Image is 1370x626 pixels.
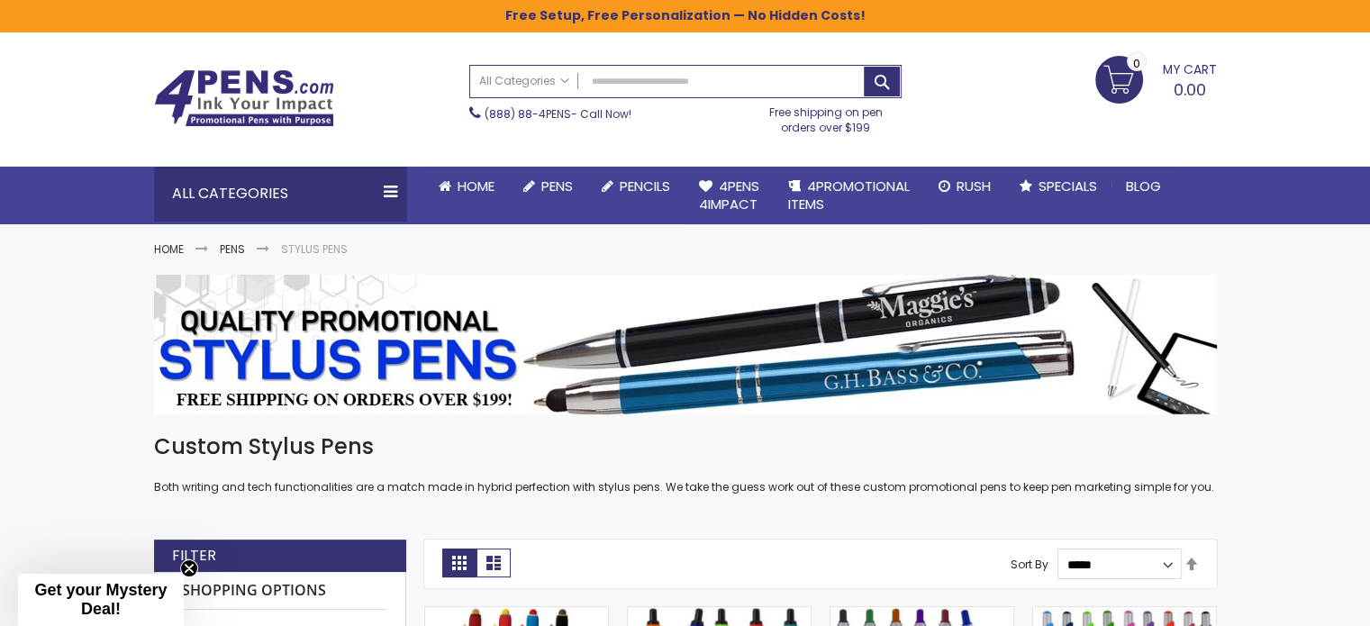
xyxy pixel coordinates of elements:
[154,432,1217,461] h1: Custom Stylus Pens
[699,177,759,213] span: 4Pens 4impact
[34,581,167,618] span: Get your Mystery Deal!
[620,177,670,195] span: Pencils
[154,432,1217,494] div: Both writing and tech functionalities are a match made in hybrid perfection with stylus pens. We ...
[425,606,608,621] a: Superhero Ellipse Softy Pen with Stylus - Laser Engraved
[458,177,494,195] span: Home
[750,98,902,134] div: Free shipping on pen orders over $199
[587,167,685,206] a: Pencils
[470,66,578,95] a: All Categories
[1033,606,1216,621] a: Lexus Stylus Pen
[1221,577,1370,626] iframe: Google Customer Reviews
[485,106,631,122] span: - Call Now!
[485,106,571,122] a: (888) 88-4PENS
[172,546,216,566] strong: Filter
[1039,177,1097,195] span: Specials
[788,177,910,213] span: 4PROMOTIONAL ITEMS
[154,167,406,221] div: All Categories
[628,606,811,621] a: Neon-Bright Promo Pens - Special Offer
[154,69,334,127] img: 4Pens Custom Pens and Promotional Products
[1095,56,1217,101] a: 0.00 0
[1111,167,1175,206] a: Blog
[830,606,1013,621] a: Slim Jen Silver Stylus
[1174,78,1206,101] span: 0.00
[154,241,184,257] a: Home
[509,167,587,206] a: Pens
[541,177,573,195] span: Pens
[1011,557,1048,572] label: Sort By
[957,177,991,195] span: Rush
[173,572,387,611] strong: Shopping Options
[154,275,1217,414] img: Stylus Pens
[180,559,198,577] button: Close teaser
[1005,167,1111,206] a: Specials
[924,167,1005,206] a: Rush
[774,167,924,225] a: 4PROMOTIONALITEMS
[220,241,245,257] a: Pens
[479,74,569,88] span: All Categories
[281,241,348,257] strong: Stylus Pens
[424,167,509,206] a: Home
[1133,55,1140,72] span: 0
[442,549,476,577] strong: Grid
[18,574,184,626] div: Get your Mystery Deal!Close teaser
[1126,177,1161,195] span: Blog
[685,167,774,225] a: 4Pens4impact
